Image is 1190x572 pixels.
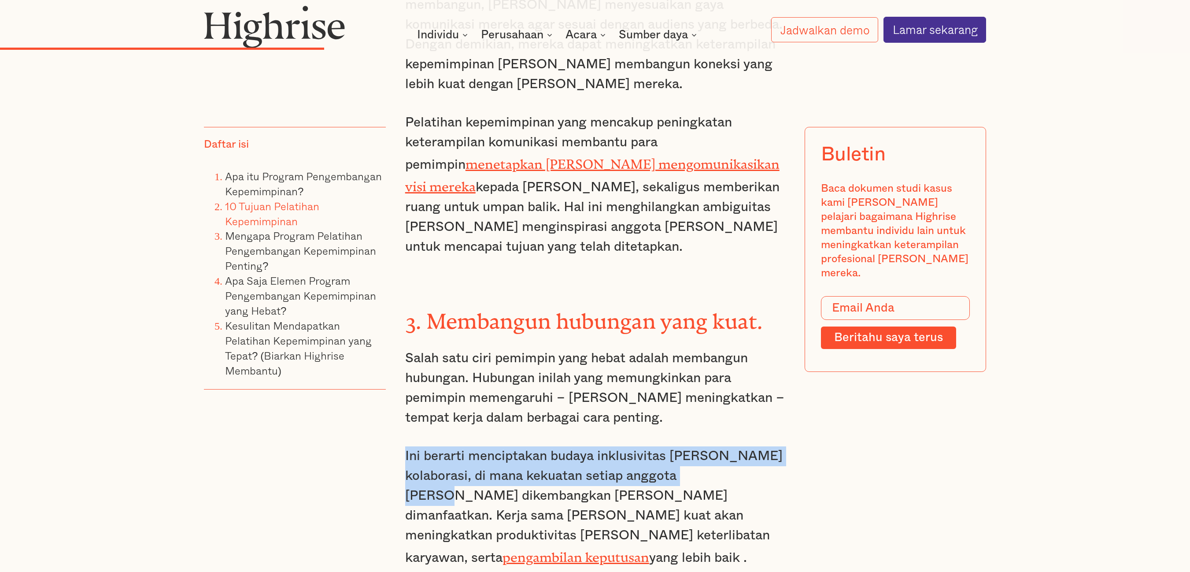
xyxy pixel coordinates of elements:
a: Lamar sekarang [883,17,986,42]
font: yang lebih baik . [649,551,747,565]
a: Apa itu Program Pengembangan Kepemimpinan? [225,168,382,199]
input: Beritahu saya terus [821,327,956,349]
font: Buletin [821,145,886,164]
font: Pelatihan kepemimpinan yang mencakup peningkatan keterampilan komunikasi membantu para pemimpin [405,116,732,171]
font: Jadwalkan demo [780,21,870,39]
font: Ini berarti menciptakan budaya inklusivitas [PERSON_NAME] kolaborasi, di mana kekuatan setiap ang... [405,449,783,565]
font: Individu [417,29,459,41]
img: Logo gedung tinggi [204,5,345,48]
a: Apa Saja Elemen Program Pengembangan Kepemimpinan yang Hebat? [225,272,376,319]
div: Acara [565,30,608,40]
font: Daftar isi [204,139,249,150]
font: Baca dokumen studi kasus kami [PERSON_NAME] pelajari bagaimana Highrise membantu individu lain un... [821,183,968,278]
font: kepada [PERSON_NAME], sekaligus memberikan ruang untuk umpan balik. Hal ini menghilangkan ambigui... [405,181,780,253]
a: Kesulitan Mendapatkan Pelatihan Kepemimpinan yang Tepat? (Biarkan Highrise Membantu) [225,317,372,379]
font: 3. Membangun hubungan yang kuat. [405,309,763,323]
div: Sumber daya [619,30,699,40]
a: Jadwalkan demo [771,17,878,43]
font: Perusahaan [481,29,543,41]
div: Perusahaan [481,30,555,40]
div: Individu [417,30,470,40]
font: Lamar sekarang [893,20,978,38]
font: Salah satu ciri pemimpin yang hebat adalah membangun hubungan. Hubungan inilah yang memungkinkan ... [405,352,784,424]
a: 10 Tujuan Pelatihan Kepemimpinan [225,198,319,229]
font: Sumber daya [619,29,688,41]
font: Acara [565,29,597,41]
form: Bentuk Modal [821,297,970,349]
a: Mengapa Program Pelatihan Pengembangan Kepemimpinan Penting? [225,228,376,274]
input: Email Anda [821,297,970,320]
a: pengambilan keputusan [503,550,649,558]
a: menetapkan [PERSON_NAME] mengomunikasikan visi mereka [405,156,780,188]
